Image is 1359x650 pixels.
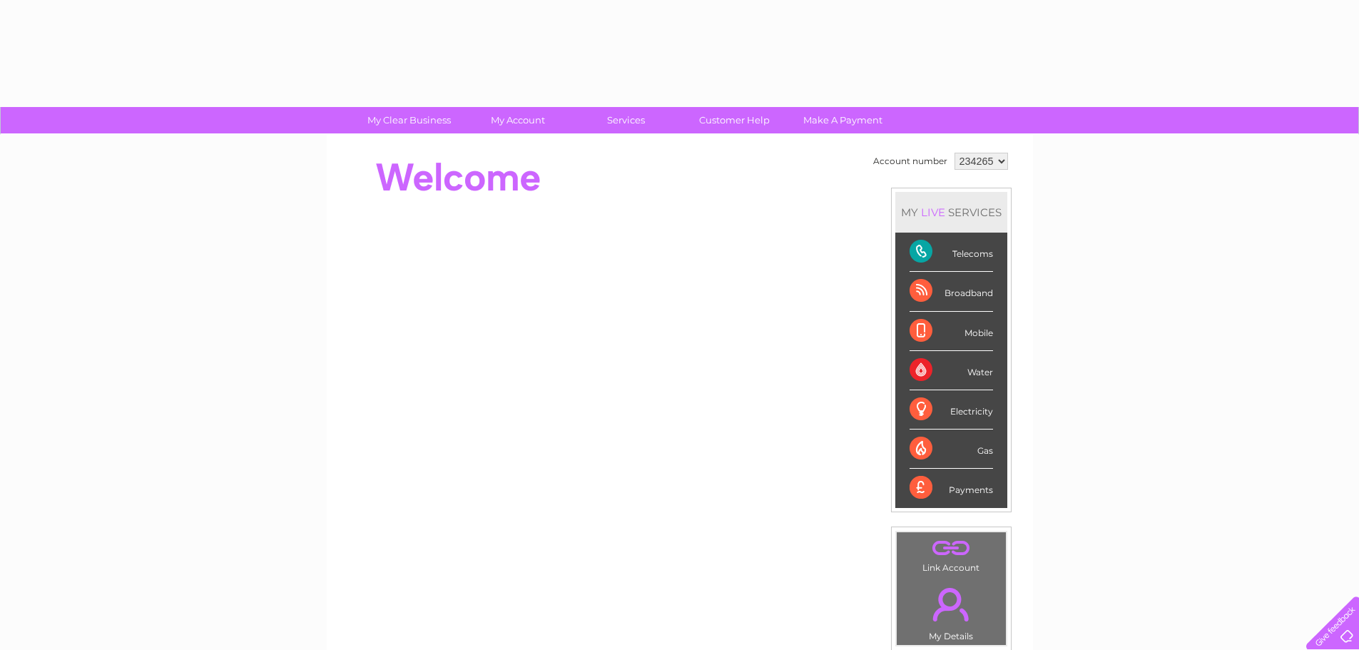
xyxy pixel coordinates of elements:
[910,233,993,272] div: Telecoms
[870,149,951,173] td: Account number
[895,192,1007,233] div: MY SERVICES
[459,107,576,133] a: My Account
[896,532,1007,577] td: Link Account
[900,536,1002,561] a: .
[910,430,993,469] div: Gas
[900,579,1002,629] a: .
[910,312,993,351] div: Mobile
[567,107,685,133] a: Services
[918,205,948,219] div: LIVE
[350,107,468,133] a: My Clear Business
[910,390,993,430] div: Electricity
[676,107,793,133] a: Customer Help
[910,351,993,390] div: Water
[910,469,993,507] div: Payments
[784,107,902,133] a: Make A Payment
[896,576,1007,646] td: My Details
[910,272,993,311] div: Broadband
